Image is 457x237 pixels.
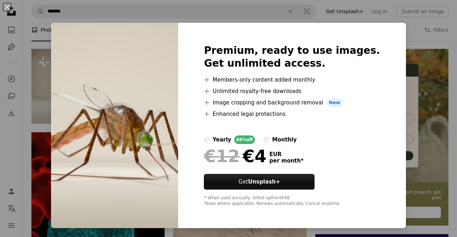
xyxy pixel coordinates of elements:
[272,135,297,144] div: monthly
[204,76,380,84] li: Members-only content added monthly
[204,147,266,165] div: €4
[269,151,303,158] span: EUR
[234,135,255,144] div: 66% off
[326,98,343,107] span: New
[204,174,315,190] button: GetUnsplash+
[204,137,210,143] input: yearly66%off
[269,158,303,164] span: per month *
[204,110,380,118] li: Enhanced legal protections
[204,195,380,207] div: * When paid annually, billed upfront €48 Taxes where applicable. Renews automatically. Cancel any...
[204,44,380,70] h2: Premium, ready to use images. Get unlimited access.
[204,98,380,107] li: Image cropping and background removal
[248,179,280,185] strong: Unsplash+
[204,87,380,96] li: Unlimited royalty-free downloads
[263,137,269,143] input: monthly
[212,135,231,144] div: yearly
[204,147,240,165] span: €12
[51,23,178,228] img: premium_photo-1723107368358-1cf57017d5a4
